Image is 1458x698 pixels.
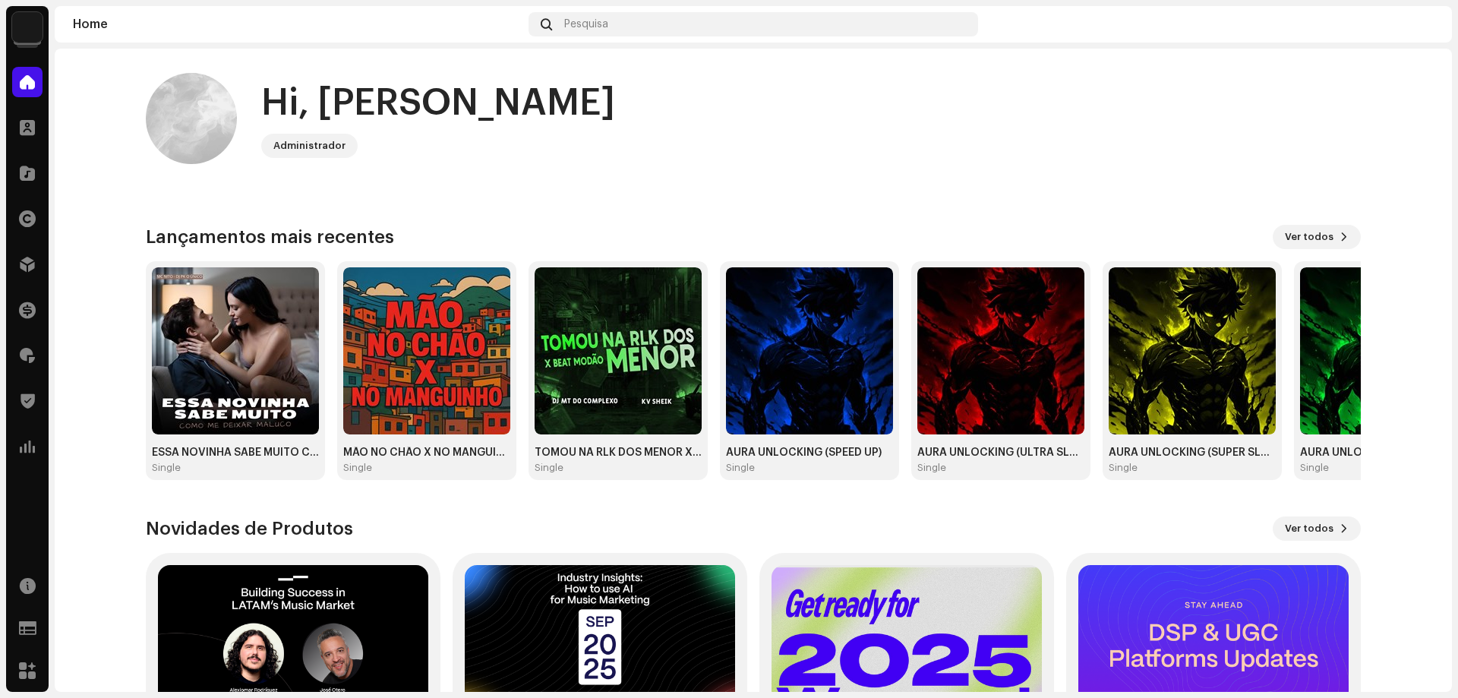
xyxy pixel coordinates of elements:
h3: Lançamentos mais recentes [146,225,394,249]
div: TOMOU NA RLK DOS MENOR X BEAT MODAO [535,447,702,459]
div: AURA UNLOCKING (SPEED UP) [726,447,893,459]
div: Single [152,462,181,474]
div: Single [535,462,563,474]
img: 69140869-746a-42fd-867c-66ddcee9f588 [1409,12,1434,36]
div: Home [73,18,522,30]
img: 69140869-746a-42fd-867c-66ddcee9f588 [146,73,237,164]
div: Single [343,462,372,474]
img: 01967401-f8cb-4d93-aaa5-efae01fa8692 [152,267,319,434]
img: c49bb89e-6cc8-400b-bd4e-f74ded32e90d [1109,267,1276,434]
h3: Novidades de Produtos [146,516,353,541]
div: Administrador [273,137,346,155]
div: AURA UNLOCKING (SUPER SLOWED) [1109,447,1276,459]
div: Single [1300,462,1329,474]
div: ESSA NOVINHA SABE MUITO COMO ME DEIXAR MALUCO [152,447,319,459]
img: 71bf27a5-dd94-4d93-852c-61362381b7db [12,12,43,43]
div: Single [917,462,946,474]
img: ef9d84b8-8f6a-42ea-bc6c-89b1a33430a2 [726,267,893,434]
div: AURA UNLOCKING (ULTRA SLOWED) [917,447,1084,459]
img: 55a4c72b-6d8a-460c-ac80-e85f357550e9 [917,267,1084,434]
img: 719c0215-01fd-4078-99df-75d4fe0ae9c1 [535,267,702,434]
div: Single [1109,462,1138,474]
div: Single [726,462,755,474]
img: cbbab22f-0a5e-4b90-9aae-f2147e4d4f33 [343,267,510,434]
button: Ver todos [1273,516,1361,541]
span: Pesquisa [564,18,608,30]
span: Ver todos [1285,513,1333,544]
button: Ver todos [1273,225,1361,249]
span: Ver todos [1285,222,1333,252]
div: MÃO NO CHÃO X NO MANGUINHO [343,447,510,459]
div: Hi, [PERSON_NAME] [261,79,615,128]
